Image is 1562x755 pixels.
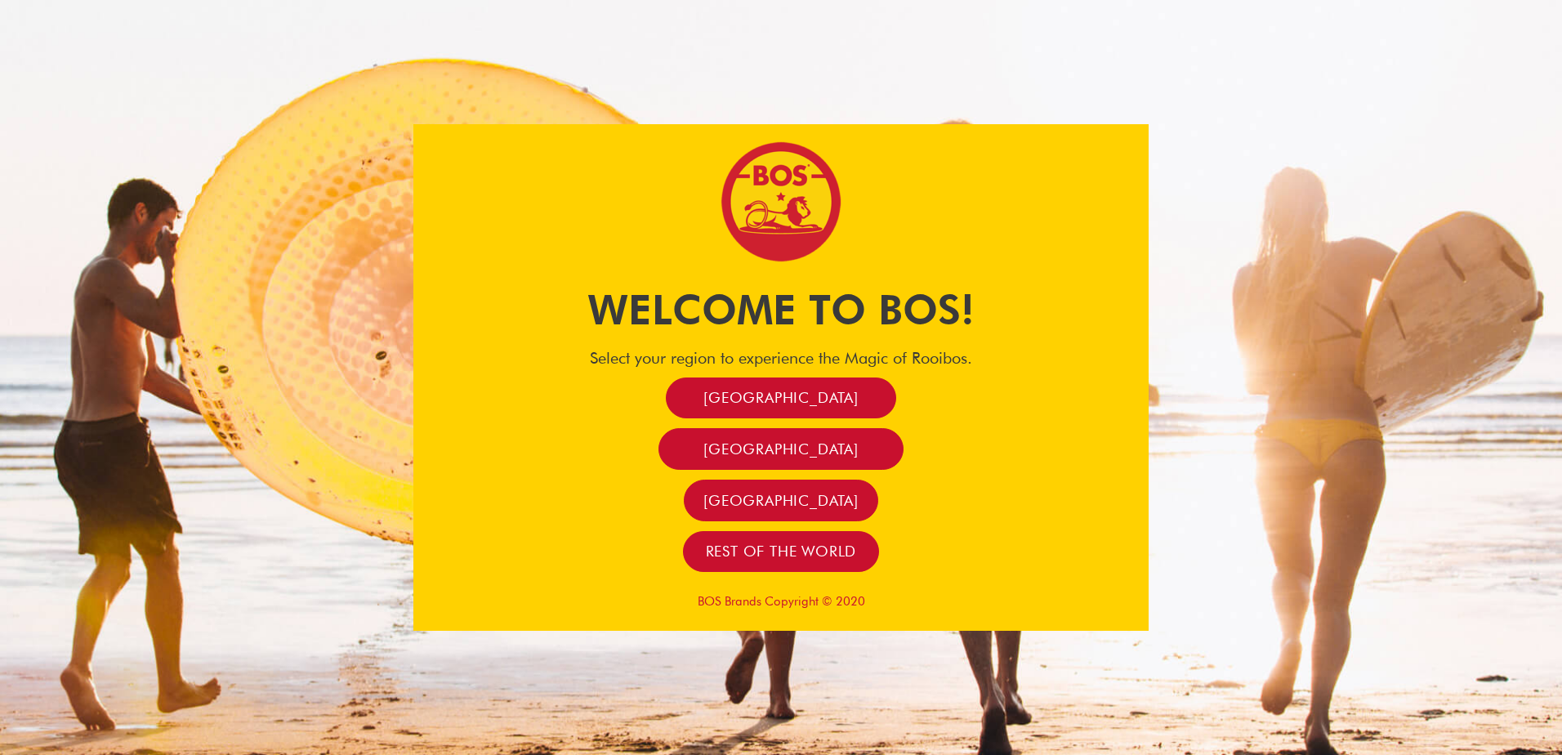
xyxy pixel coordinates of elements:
[666,377,896,419] a: [GEOGRAPHIC_DATA]
[413,281,1149,338] h1: Welcome to BOS!
[720,141,842,263] img: Bos Brands
[683,531,880,573] a: Rest of the world
[413,594,1149,609] p: BOS Brands Copyright © 2020
[703,388,859,407] span: [GEOGRAPHIC_DATA]
[703,440,859,458] span: [GEOGRAPHIC_DATA]
[658,428,904,470] a: [GEOGRAPHIC_DATA]
[703,491,859,510] span: [GEOGRAPHIC_DATA]
[684,480,878,521] a: [GEOGRAPHIC_DATA]
[706,542,857,561] span: Rest of the world
[413,348,1149,368] h4: Select your region to experience the Magic of Rooibos.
